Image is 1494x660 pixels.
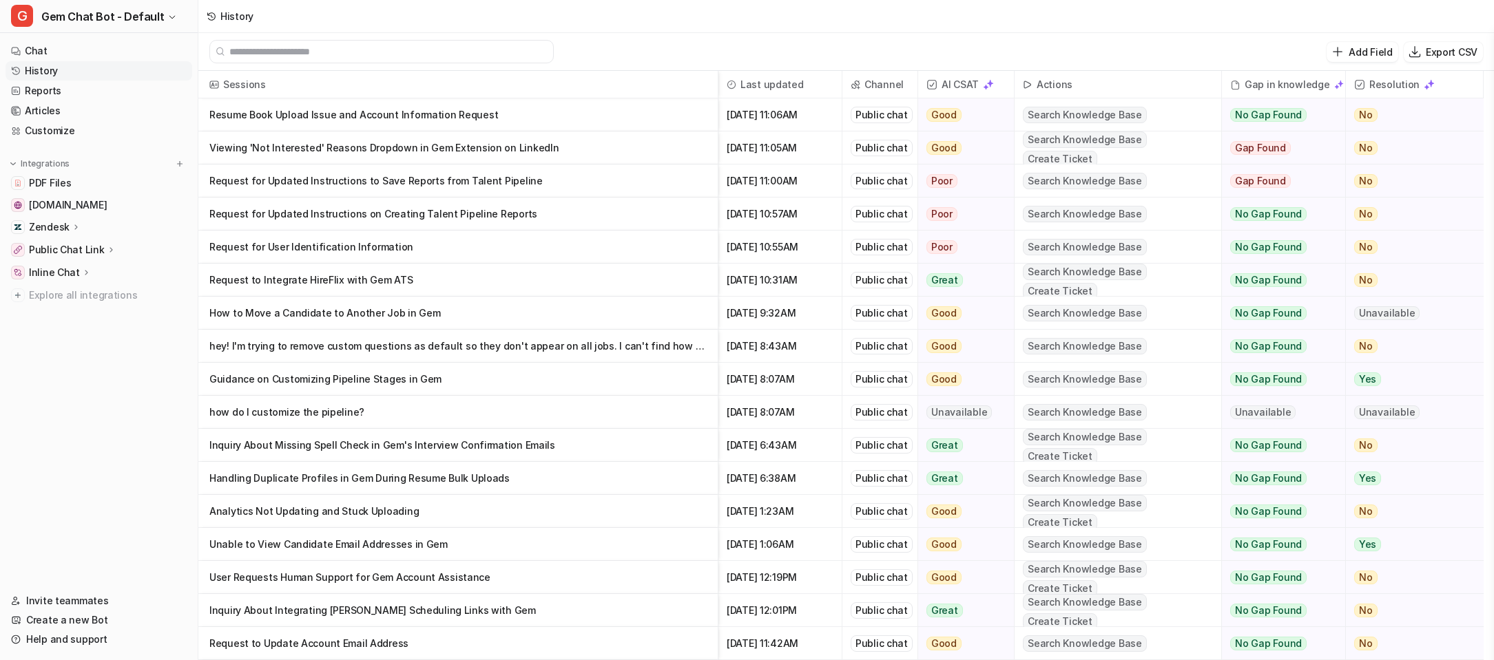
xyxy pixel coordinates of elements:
[1023,448,1097,465] span: Create Ticket
[11,5,33,27] span: G
[1023,470,1147,487] span: Search Knowledge Base
[1354,141,1378,155] span: No
[1023,338,1147,354] span: Search Knowledge Base
[1230,504,1307,518] span: No Gap Found
[724,396,836,429] span: [DATE] 8:07AM
[209,594,707,627] p: Inquiry About Integrating [PERSON_NAME] Scheduling Links with Gem
[1023,305,1147,321] span: Search Knowledge Base
[6,41,192,61] a: Chat
[724,98,836,131] span: [DATE] 11:06AM
[1346,627,1472,660] button: No
[1230,405,1296,419] span: Unavailable
[926,471,963,485] span: Great
[1222,594,1335,627] button: No Gap Found
[6,101,192,120] a: Articles
[1230,174,1291,188] span: Gap Found
[1023,131,1147,148] span: Search Knowledge Base
[926,108,962,122] span: Good
[1222,198,1335,231] button: No Gap Found
[918,561,1006,594] button: Good
[1230,571,1307,584] span: No Gap Found
[926,537,962,551] span: Good
[1023,613,1097,630] span: Create Ticket
[209,264,707,297] p: Request to Integrate HireFlix with Gem ATS
[209,495,707,528] p: Analytics Not Updating and Stuck Uploading
[1023,283,1097,299] span: Create Ticket
[1222,528,1335,561] button: No Gap Found
[1023,264,1147,280] span: Search Knowledge Base
[1222,429,1335,462] button: No Gap Found
[1230,637,1307,650] span: No Gap Found
[1222,330,1335,363] button: No Gap Found
[918,363,1006,396] button: Good
[926,438,963,452] span: Great
[1230,108,1307,122] span: No Gap Found
[209,561,707,594] p: User Requests Human Support for Gem Account Assistance
[918,231,1006,264] button: Poor
[209,131,707,164] p: Viewing 'Not Interested' Reasons Dropdown in Gem Extension on LinkedIn
[29,243,105,257] p: Public Chat Link
[209,231,707,264] p: Request for User Identification Information
[1023,635,1147,652] span: Search Knowledge Base
[1354,240,1378,254] span: No
[6,610,192,630] a: Create a new Bot
[1023,561,1147,577] span: Search Knowledge Base
[1222,462,1335,495] button: No Gap Found
[926,372,962,386] span: Good
[1354,504,1378,518] span: No
[6,81,192,100] a: Reports
[29,176,71,190] span: PDF Files
[1346,164,1472,198] button: No
[1023,107,1147,123] span: Search Knowledge Base
[1037,71,1072,98] h2: Actions
[1354,637,1378,650] span: No
[724,561,836,594] span: [DATE] 12:19PM
[1346,98,1472,131] button: No
[924,71,1008,98] span: AI CSAT
[1354,306,1420,320] span: Unavailable
[724,164,836,198] span: [DATE] 11:00AM
[918,264,1006,297] button: Great
[209,462,707,495] p: Handling Duplicate Profiles in Gem During Resume Bulk Uploads
[175,159,185,169] img: menu_add.svg
[1346,330,1472,363] button: No
[1354,174,1378,188] span: No
[1346,131,1472,164] button: No
[724,330,836,363] span: [DATE] 8:43AM
[1426,45,1477,59] p: Export CSV
[1346,231,1472,264] button: No
[209,528,707,561] p: Unable to View Candidate Email Addresses in Gem
[6,173,192,193] a: PDF FilesPDF Files
[21,158,70,169] p: Integrations
[1346,429,1472,462] button: No
[209,297,707,330] p: How to Move a Candidate to Another Job in Gem
[41,7,164,26] span: Gem Chat Bot - Default
[209,627,707,660] p: Request to Update Account Email Address
[724,462,836,495] span: [DATE] 6:38AM
[6,157,74,171] button: Integrations
[724,429,836,462] span: [DATE] 6:43AM
[209,396,707,429] p: how do I customize the pipeline?
[1023,173,1147,189] span: Search Knowledge Base
[1222,363,1335,396] button: No Gap Found
[851,239,913,255] div: Public chat
[851,536,913,553] div: Public chat
[1230,604,1307,617] span: No Gap Found
[1354,372,1381,386] span: Yes
[926,405,992,419] span: Unavailable
[724,131,836,164] span: [DATE] 11:05AM
[1354,339,1378,353] span: No
[724,198,836,231] span: [DATE] 10:57AM
[1023,429,1147,445] span: Search Knowledge Base
[11,288,25,302] img: explore all integrations
[1023,404,1147,421] span: Search Knowledge Base
[1227,71,1340,98] div: Gap in knowledge
[918,462,1006,495] button: Great
[724,231,836,264] span: [DATE] 10:55AM
[918,98,1006,131] button: Good
[6,121,192,140] a: Customize
[1354,273,1378,287] span: No
[926,207,957,221] span: Poor
[1230,537,1307,551] span: No Gap Found
[851,338,913,354] div: Public chat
